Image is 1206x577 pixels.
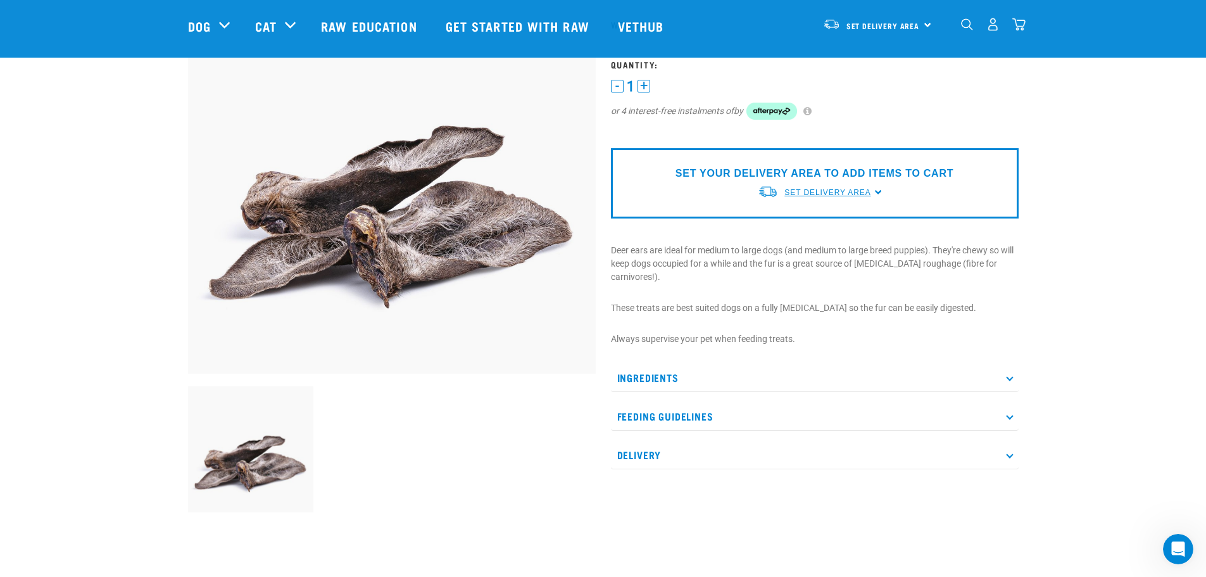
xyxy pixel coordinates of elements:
[611,441,1019,469] p: Delivery
[611,333,1019,346] p: Always supervise your pet when feeding treats.
[611,103,1019,120] div: or 4 interest-free instalments of by
[627,80,634,93] span: 1
[188,16,211,35] a: Dog
[188,386,314,512] img: Pile Of Furry Deer Ears For Pets
[823,18,840,30] img: van-moving.png
[746,103,797,120] img: Afterpay
[961,18,973,30] img: home-icon-1@2x.png
[611,364,1019,392] p: Ingredients
[611,402,1019,431] p: Feeding Guidelines
[605,1,680,51] a: Vethub
[784,188,870,197] span: Set Delivery Area
[255,16,277,35] a: Cat
[611,60,1019,69] h3: Quantity:
[611,244,1019,284] p: Deer ears are ideal for medium to large dogs (and medium to large breed puppies). They're chewy s...
[433,1,605,51] a: Get started with Raw
[758,185,778,198] img: van-moving.png
[675,166,953,181] p: SET YOUR DELIVERY AREA TO ADD ITEMS TO CART
[1163,534,1193,564] iframe: Intercom live chat
[638,80,650,92] button: +
[1012,18,1026,31] img: home-icon@2x.png
[611,80,624,92] button: -
[611,301,1019,315] p: These treats are best suited dogs on a fully [MEDICAL_DATA] so the fur can be easily digested.
[308,1,432,51] a: Raw Education
[846,23,920,28] span: Set Delivery Area
[986,18,1000,31] img: user.png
